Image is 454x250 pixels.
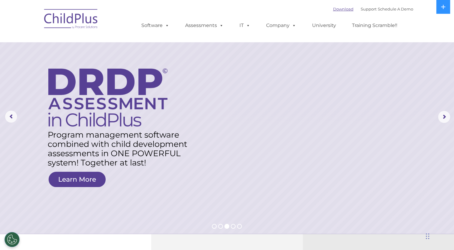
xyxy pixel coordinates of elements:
a: Training Scramble!! [346,19,403,31]
img: ChildPlus by Procare Solutions [41,5,101,35]
a: Assessments [179,19,230,31]
a: Download [333,7,353,11]
span: Last name [83,40,102,44]
a: Support [361,7,377,11]
a: Learn More [49,172,106,187]
span: Phone number [83,64,109,69]
img: DRDP Assessment in ChildPlus [48,68,167,126]
div: Drag [426,227,429,245]
iframe: Chat Widget [356,185,454,250]
a: Software [135,19,175,31]
a: Schedule A Demo [378,7,413,11]
a: University [306,19,342,31]
font: | [333,7,413,11]
rs-layer: Program management software combined with child development assessments in ONE POWERFUL system! T... [48,130,193,167]
button: Cookies Settings [5,232,20,247]
a: IT [233,19,256,31]
a: Company [260,19,302,31]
